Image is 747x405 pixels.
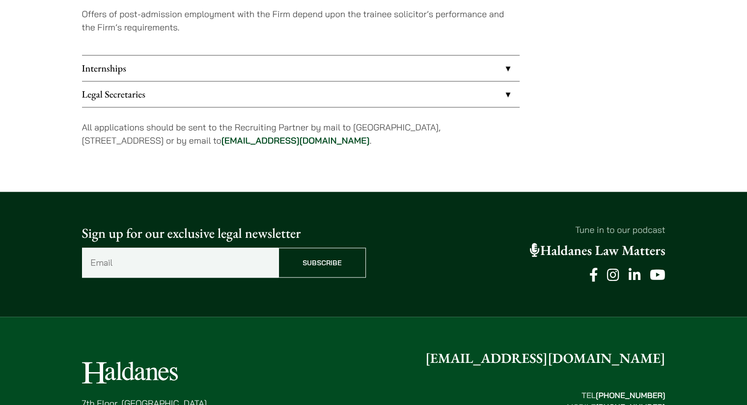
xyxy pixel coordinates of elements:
a: [EMAIL_ADDRESS][DOMAIN_NAME] [221,135,370,146]
p: Offers of post-admission employment with the Firm depend upon the trainee solicitor’s performance... [82,7,520,34]
a: Internships [82,55,520,81]
a: Legal Secretaries [82,81,520,107]
input: Subscribe [278,248,366,278]
a: [EMAIL_ADDRESS][DOMAIN_NAME] [425,350,665,367]
img: Logo of Haldanes [82,361,178,383]
mark: [PHONE_NUMBER] [596,390,665,400]
a: Haldanes Law Matters [530,242,665,259]
p: Sign up for our exclusive legal newsletter [82,223,366,244]
p: All applications should be sent to the Recruiting Partner by mail to [GEOGRAPHIC_DATA], [STREET_A... [82,121,520,147]
input: Email [82,248,278,278]
p: Tune in to our podcast [382,223,665,236]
